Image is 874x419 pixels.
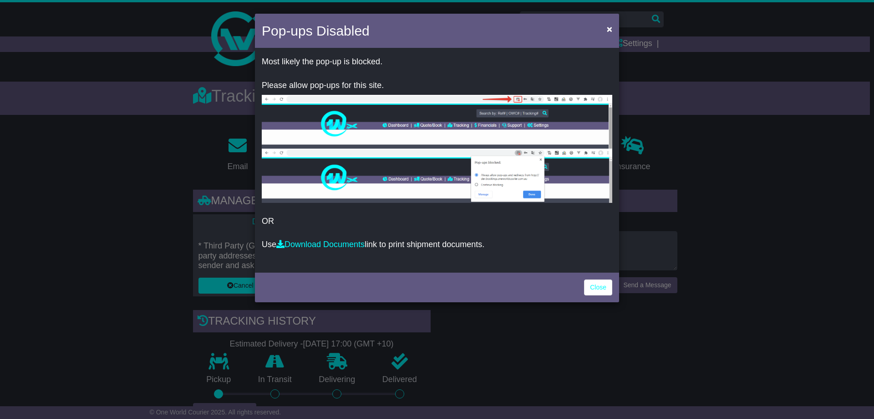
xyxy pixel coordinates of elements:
h4: Pop-ups Disabled [262,21,370,41]
p: Most likely the pop-up is blocked. [262,57,612,67]
img: allow-popup-1.png [262,95,612,149]
a: Close [584,279,612,295]
div: OR [255,50,619,270]
span: × [607,24,612,34]
img: allow-popup-2.png [262,149,612,203]
p: Use link to print shipment documents. [262,240,612,250]
p: Please allow pop-ups for this site. [262,81,612,91]
a: Download Documents [276,240,365,249]
button: Close [602,20,617,38]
